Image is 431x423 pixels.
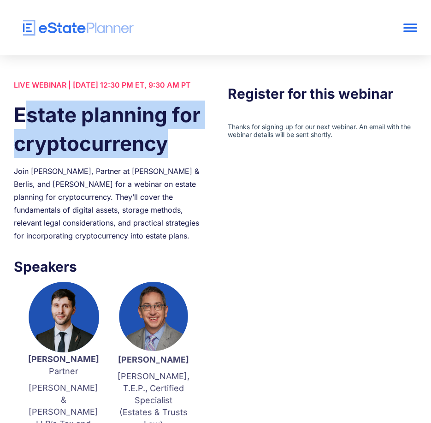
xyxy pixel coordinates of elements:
h3: Speakers [14,256,203,277]
strong: [PERSON_NAME] [118,355,189,364]
p: Partner [28,353,99,377]
div: Join [PERSON_NAME], Partner at [PERSON_NAME] & Berlis, and [PERSON_NAME] for a webinar on estate ... [14,165,203,242]
h1: Estate planning for cryptocurrency [14,101,203,158]
a: home [14,20,337,36]
div: LIVE WEBINAR | [DATE] 12:30 PM ET, 9:30 AM PT [14,78,203,91]
h3: Register for this webinar [228,83,417,104]
strong: [PERSON_NAME] [28,354,99,364]
iframe: Form 0 [228,123,417,138]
